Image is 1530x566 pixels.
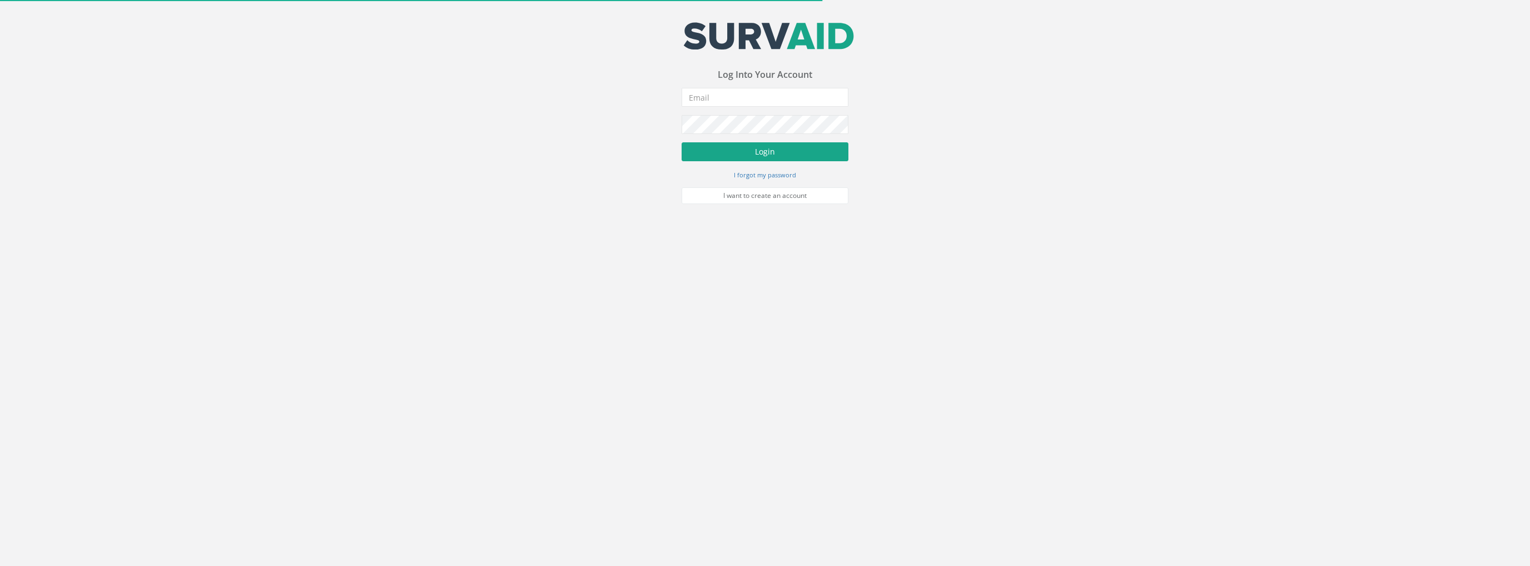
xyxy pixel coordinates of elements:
a: I forgot my password [734,170,796,180]
a: I want to create an account [682,187,848,204]
small: I forgot my password [734,171,796,179]
h3: Log Into Your Account [682,70,848,80]
button: Login [682,142,848,161]
input: Email [682,88,848,107]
